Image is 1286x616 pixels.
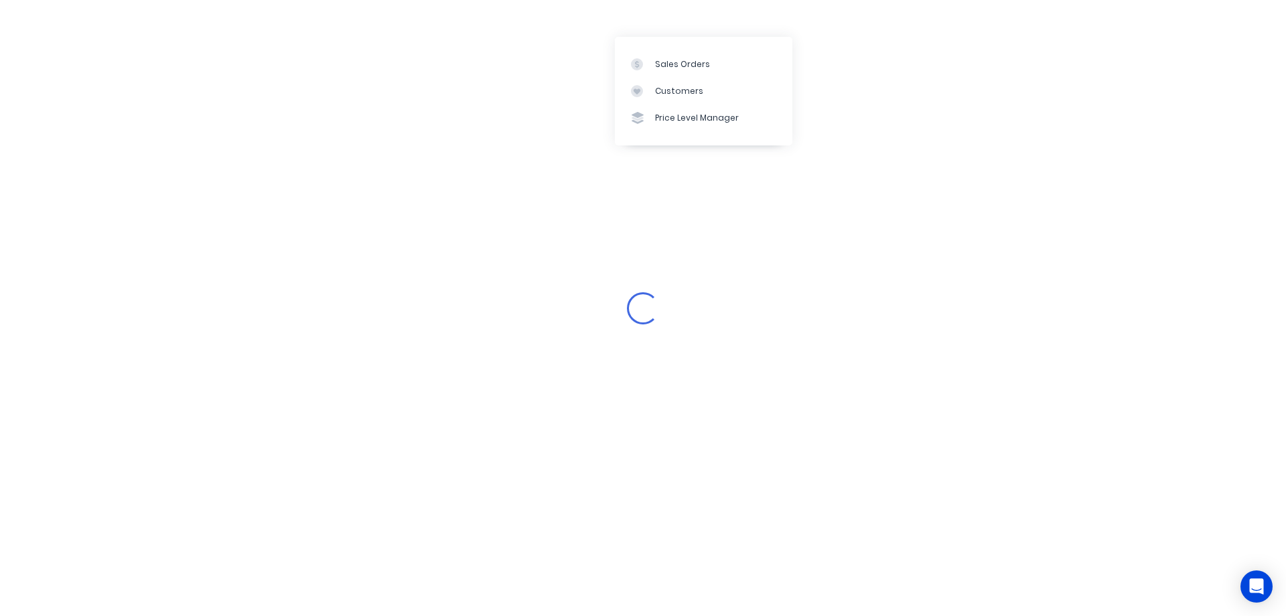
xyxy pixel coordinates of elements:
div: Open Intercom Messenger [1240,570,1273,603]
div: Price Level Manager [655,112,739,124]
a: Customers [615,78,792,105]
div: Customers [655,85,703,97]
a: Sales Orders [615,50,792,77]
div: Sales Orders [655,58,710,70]
a: Price Level Manager [615,105,792,131]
